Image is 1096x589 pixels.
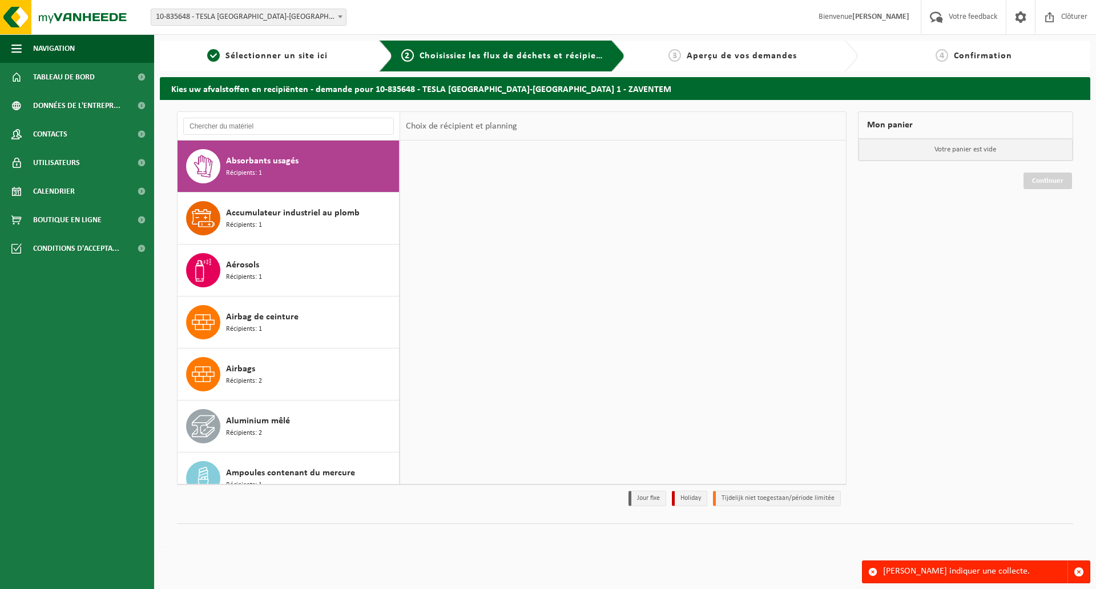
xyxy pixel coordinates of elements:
[33,149,80,177] span: Utilisateurs
[151,9,346,26] span: 10-835648 - TESLA BELGIUM-BRUSSEL 1 - ZAVENTEM
[226,324,262,335] span: Récipients: 1
[183,118,394,135] input: Chercher du matériel
[668,49,681,62] span: 3
[852,13,909,21] strong: [PERSON_NAME]
[178,296,400,348] button: Airbag de ceinture Récipients: 1
[226,362,255,376] span: Airbags
[151,9,346,25] span: 10-835648 - TESLA BELGIUM-BRUSSEL 1 - ZAVENTEM
[628,491,666,506] li: Jour fixe
[33,120,67,149] span: Contacts
[33,234,119,263] span: Conditions d'accepta...
[226,272,262,283] span: Récipients: 1
[954,51,1012,61] span: Confirmation
[687,51,797,61] span: Aperçu de vos demandes
[401,49,414,62] span: 2
[226,310,299,324] span: Airbag de ceinture
[226,258,259,272] span: Aérosols
[178,193,400,245] button: Accumulateur industriel au plomb Récipients: 1
[33,177,75,206] span: Calendrier
[178,452,400,504] button: Ampoules contenant du mercure Récipients: 1
[858,111,1074,139] div: Mon panier
[226,168,262,179] span: Récipients: 1
[207,49,220,62] span: 1
[936,49,948,62] span: 4
[160,77,1090,99] h2: Kies uw afvalstoffen en recipiënten - demande pour 10-835648 - TESLA [GEOGRAPHIC_DATA]-[GEOGRAPHI...
[33,206,102,234] span: Boutique en ligne
[178,141,400,193] button: Absorbants usagés Récipients: 1
[33,63,95,91] span: Tableau de bord
[1024,173,1072,189] a: Continuer
[226,414,290,428] span: Aluminium mêlé
[226,206,360,220] span: Accumulateur industriel au plomb
[859,139,1073,161] p: Votre panier est vide
[672,491,707,506] li: Holiday
[226,376,262,387] span: Récipients: 2
[226,480,262,491] span: Récipients: 1
[226,220,262,231] span: Récipients: 1
[226,466,355,480] span: Ampoules contenant du mercure
[178,348,400,400] button: Airbags Récipients: 2
[33,91,120,120] span: Données de l'entrepr...
[178,400,400,452] button: Aluminium mêlé Récipients: 2
[226,428,262,439] span: Récipients: 2
[225,51,328,61] span: Sélectionner un site ici
[713,491,841,506] li: Tijdelijk niet toegestaan/période limitée
[33,34,75,63] span: Navigation
[420,51,610,61] span: Choisissiez les flux de déchets et récipients
[400,112,523,141] div: Choix de récipient et planning
[883,561,1067,583] div: [PERSON_NAME] indiquer une collecte.
[166,49,370,63] a: 1Sélectionner un site ici
[226,154,299,168] span: Absorbants usagés
[178,245,400,296] button: Aérosols Récipients: 1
